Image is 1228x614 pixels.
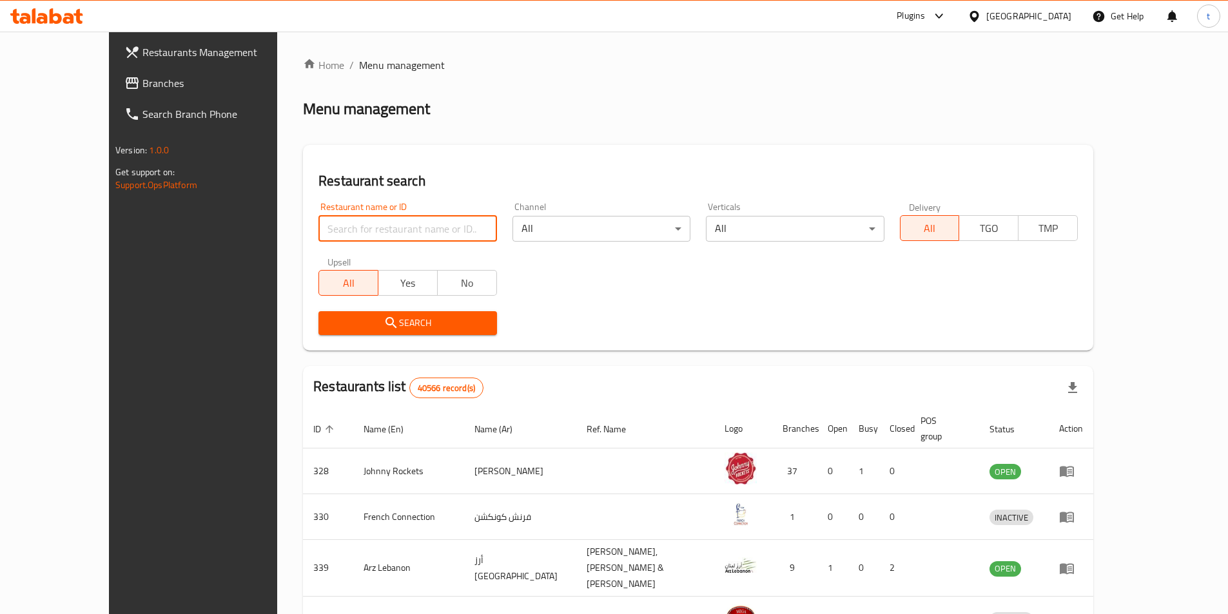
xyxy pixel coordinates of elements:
nav: breadcrumb [303,57,1093,73]
div: INACTIVE [989,510,1033,525]
span: Restaurants Management [142,44,304,60]
input: Search for restaurant name or ID.. [318,216,496,242]
li: / [349,57,354,73]
div: Plugins [897,8,925,24]
td: 1 [848,448,879,494]
a: Support.OpsPlatform [115,177,197,193]
div: OPEN [989,464,1021,479]
span: t [1207,9,1210,23]
th: Action [1049,409,1093,448]
td: فرنش كونكشن [464,494,576,540]
td: [PERSON_NAME] [464,448,576,494]
span: Version: [115,142,147,158]
button: All [900,215,960,241]
td: 330 [303,494,353,540]
span: 40566 record(s) [410,382,483,394]
div: Menu [1059,561,1083,576]
td: 328 [303,448,353,494]
span: ID [313,421,338,437]
span: Menu management [359,57,445,73]
td: 0 [848,494,879,540]
div: Total records count [409,378,483,398]
img: Arz Lebanon [725,550,757,582]
button: No [437,270,497,296]
label: Delivery [909,202,941,211]
span: 1.0.0 [149,142,169,158]
span: OPEN [989,561,1021,576]
td: 0 [817,494,848,540]
span: Name (Ar) [474,421,529,437]
a: Search Branch Phone [114,99,314,130]
h2: Restaurant search [318,171,1078,191]
th: Branches [772,409,817,448]
span: Ref. Name [587,421,643,437]
div: Export file [1057,372,1088,403]
div: Menu [1059,509,1083,524]
div: All [512,216,690,242]
td: [PERSON_NAME],[PERSON_NAME] & [PERSON_NAME] [576,540,715,597]
span: Name (En) [364,421,420,437]
td: Johnny Rockets [353,448,464,494]
th: Closed [879,409,910,448]
td: 0 [879,494,910,540]
td: Arz Lebanon [353,540,464,597]
a: Restaurants Management [114,37,314,68]
button: All [318,270,378,296]
td: 9 [772,540,817,597]
td: 0 [848,540,879,597]
span: Yes [384,274,433,293]
td: 339 [303,540,353,597]
span: Search Branch Phone [142,106,304,122]
h2: Restaurants list [313,377,483,398]
span: Search [329,315,486,331]
span: OPEN [989,465,1021,479]
th: Busy [848,409,879,448]
td: أرز [GEOGRAPHIC_DATA] [464,540,576,597]
button: TMP [1018,215,1078,241]
span: TMP [1024,219,1073,238]
span: Status [989,421,1031,437]
div: Menu [1059,463,1083,479]
td: 37 [772,448,817,494]
img: Johnny Rockets [725,452,757,484]
span: TGO [964,219,1013,238]
th: Logo [714,409,772,448]
span: All [324,274,373,293]
span: INACTIVE [989,510,1033,525]
button: Yes [378,270,438,296]
div: All [706,216,884,242]
h2: Menu management [303,99,430,119]
div: OPEN [989,561,1021,577]
img: French Connection [725,498,757,530]
td: 0 [879,448,910,494]
span: No [443,274,492,293]
label: Upsell [327,257,351,266]
button: TGO [959,215,1018,241]
span: All [906,219,955,238]
td: 2 [879,540,910,597]
a: Branches [114,68,314,99]
button: Search [318,311,496,335]
td: French Connection [353,494,464,540]
span: Branches [142,75,304,91]
span: POS group [921,413,964,444]
td: 1 [772,494,817,540]
th: Open [817,409,848,448]
td: 0 [817,448,848,494]
a: Home [303,57,344,73]
span: Get support on: [115,164,175,180]
div: [GEOGRAPHIC_DATA] [986,9,1071,23]
td: 1 [817,540,848,597]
